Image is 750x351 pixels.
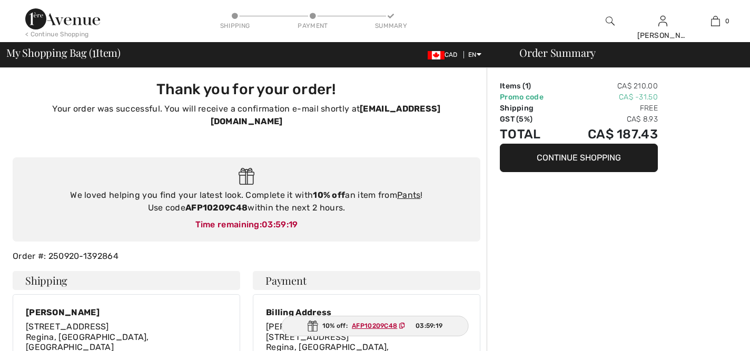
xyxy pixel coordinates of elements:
strong: 10% off [313,190,345,200]
div: 10% off: [282,316,469,336]
h4: Payment [253,271,480,290]
img: search the website [606,15,615,27]
span: 03:59:19 [262,219,298,229]
p: Your order was successful. You will receive a confirmation e-mail shortly at [19,103,474,128]
span: 0 [725,16,729,26]
td: Total [500,125,560,144]
span: CAD [428,51,462,58]
div: Summary [375,21,407,31]
td: Shipping [500,103,560,114]
ins: AFP10209C48 [352,322,397,329]
span: My Shopping Bag ( Item) [6,47,121,58]
img: Canadian Dollar [428,51,445,59]
td: CA$ -31.50 [560,92,658,103]
td: GST (5%) [500,114,560,125]
span: 1 [525,82,528,91]
td: CA$ 187.43 [560,125,658,144]
img: Gift.svg [308,320,318,332]
img: 1ère Avenue [25,8,100,29]
span: [PERSON_NAME] [266,322,336,332]
div: [PERSON_NAME] [637,30,689,41]
span: 1 [92,45,96,58]
div: We loved helping you find your latest look. Complete it with an item from ! Use code within the n... [23,189,470,214]
div: Billing Address [266,307,467,317]
td: Promo code [500,92,560,103]
td: CA$ 8.93 [560,114,658,125]
span: 03:59:19 [416,321,442,330]
span: EN [468,51,481,58]
img: My Info [658,15,667,27]
a: Sign In [658,16,667,26]
img: My Bag [711,15,720,27]
div: [PERSON_NAME] [26,307,227,317]
a: Pants [397,190,421,200]
td: Items ( ) [500,81,560,92]
button: Continue Shopping [500,144,658,172]
div: Order Summary [507,47,744,58]
td: CA$ 210.00 [560,81,658,92]
strong: AFP10209C48 [185,203,248,213]
div: Time remaining: [23,218,470,231]
h4: Shipping [13,271,240,290]
strong: [EMAIL_ADDRESS][DOMAIN_NAME] [211,104,441,126]
div: < Continue Shopping [25,29,89,39]
a: 0 [689,15,741,27]
div: Order #: 250920-1392864 [6,250,487,263]
td: Free [560,103,658,114]
h3: Thank you for your order! [19,81,474,98]
img: Gift.svg [239,168,255,185]
div: Payment [297,21,329,31]
div: Shipping [219,21,251,31]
